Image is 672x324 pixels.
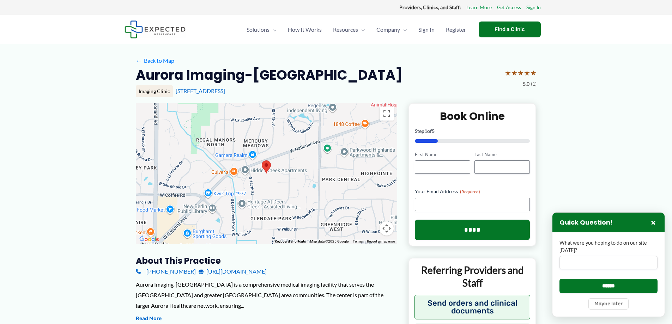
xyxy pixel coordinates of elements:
[511,66,517,79] span: ★
[415,188,530,195] label: Your Email Address
[282,17,327,42] a: How It Works
[333,17,358,42] span: Resources
[418,17,435,42] span: Sign In
[399,4,461,10] strong: Providers, Clinics, and Staff:
[517,66,524,79] span: ★
[559,239,658,254] label: What were you hoping to do on our site [DATE]?
[270,17,277,42] span: Menu Toggle
[424,128,427,134] span: 1
[247,17,270,42] span: Solutions
[371,17,413,42] a: CompanyMenu Toggle
[530,66,537,79] span: ★
[559,219,613,227] h3: Quick Question!
[136,314,162,323] button: Read More
[588,298,629,310] button: Maybe later
[400,17,407,42] span: Menu Toggle
[460,189,480,194] span: (Required)
[415,109,530,123] h2: Book Online
[199,266,267,277] a: [URL][DOMAIN_NAME]
[414,264,531,289] p: Referring Providers and Staff
[136,85,173,97] div: Imaging Clinic
[415,129,530,134] p: Step of
[479,22,541,37] a: Find a Clinic
[358,17,365,42] span: Menu Toggle
[136,266,196,277] a: [PHONE_NUMBER]
[497,3,521,12] a: Get Access
[649,218,658,227] button: Close
[138,235,161,244] a: Open this area in Google Maps (opens a new window)
[136,66,402,84] h2: Aurora Imaging-[GEOGRAPHIC_DATA]
[275,239,306,244] button: Keyboard shortcuts
[414,295,531,319] button: Send orders and clinical documents
[376,17,400,42] span: Company
[446,17,466,42] span: Register
[241,17,472,42] nav: Primary Site Navigation
[125,20,186,38] img: Expected Healthcare Logo - side, dark font, small
[524,66,530,79] span: ★
[440,17,472,42] a: Register
[380,221,394,236] button: Map camera controls
[415,151,470,158] label: First Name
[505,66,511,79] span: ★
[523,79,529,88] span: 5.0
[176,87,225,94] a: [STREET_ADDRESS]
[136,57,143,64] span: ←
[288,17,322,42] span: How It Works
[136,55,174,66] a: ←Back to Map
[531,79,537,88] span: (1)
[327,17,371,42] a: ResourcesMenu Toggle
[138,235,161,244] img: Google
[413,17,440,42] a: Sign In
[432,128,435,134] span: 5
[367,239,395,243] a: Report a map error
[136,255,397,266] h3: About this practice
[380,106,394,121] button: Toggle fullscreen view
[136,279,397,311] div: Aurora Imaging-[GEOGRAPHIC_DATA] is a comprehensive medical imaging facility that serves the [GEO...
[526,3,541,12] a: Sign In
[474,151,530,158] label: Last Name
[466,3,492,12] a: Learn More
[310,239,349,243] span: Map data ©2025 Google
[241,17,282,42] a: SolutionsMenu Toggle
[353,239,363,243] a: Terms (opens in new tab)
